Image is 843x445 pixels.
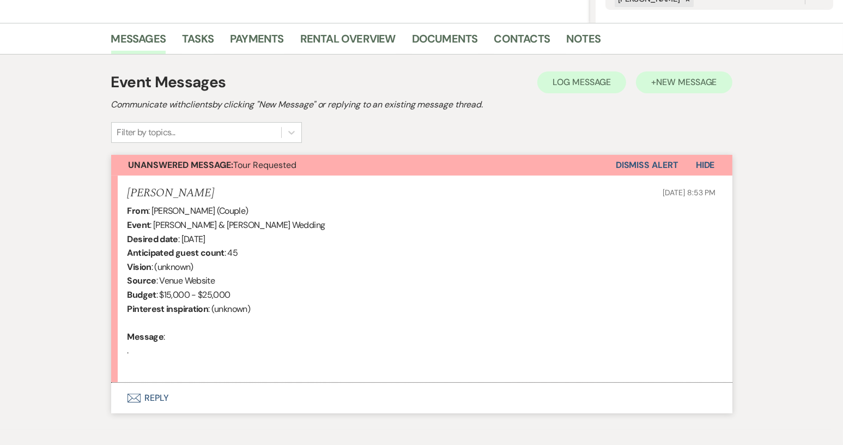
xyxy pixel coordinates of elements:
[111,383,732,413] button: Reply
[182,30,214,54] a: Tasks
[128,261,151,273] b: Vision
[128,204,716,371] div: : [PERSON_NAME] (Couple) : [PERSON_NAME] & [PERSON_NAME] Wedding : [DATE] : 45 : (unknown) : Venu...
[128,289,156,300] b: Budget
[128,187,214,200] h5: [PERSON_NAME]
[636,71,732,93] button: +New Message
[616,155,678,176] button: Dismiss Alert
[111,71,226,94] h1: Event Messages
[128,275,156,286] b: Source
[656,76,717,88] span: New Message
[117,126,175,139] div: Filter by topics...
[111,30,166,54] a: Messages
[566,30,601,54] a: Notes
[678,155,732,176] button: Hide
[128,247,225,258] b: Anticipated guest count
[129,159,297,171] span: Tour Requested
[111,98,732,111] h2: Communicate with clients by clicking "New Message" or replying to an existing message thread.
[129,159,234,171] strong: Unanswered Message:
[696,159,715,171] span: Hide
[128,331,164,342] b: Message
[230,30,284,54] a: Payments
[553,76,611,88] span: Log Message
[494,30,550,54] a: Contacts
[412,30,478,54] a: Documents
[128,205,148,217] b: From
[300,30,396,54] a: Rental Overview
[128,233,178,245] b: Desired date
[128,303,209,315] b: Pinterest inspiration
[128,219,150,231] b: Event
[663,188,715,197] span: [DATE] 8:53 PM
[111,155,616,176] button: Unanswered Message:Tour Requested
[537,71,626,93] button: Log Message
